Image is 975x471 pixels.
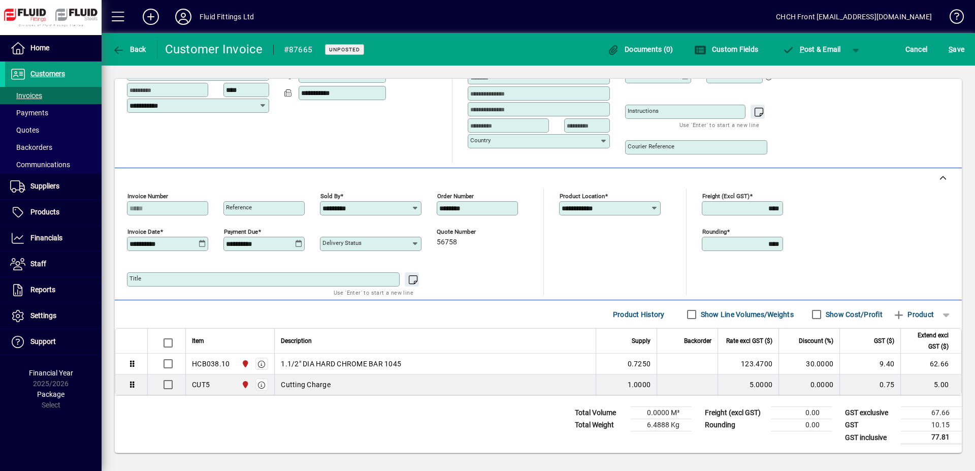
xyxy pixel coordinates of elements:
[224,228,258,235] mat-label: Payment due
[605,40,676,58] button: Documents (0)
[700,419,771,431] td: Rounding
[5,156,102,173] a: Communications
[329,46,360,53] span: Unposted
[726,335,772,347] span: Rate excl GST ($)
[200,9,254,25] div: Fluid Fittings Ltd
[839,374,900,395] td: 0.75
[5,200,102,225] a: Products
[694,45,758,53] span: Custom Fields
[684,335,711,347] span: Backorder
[949,41,964,57] span: ave
[102,40,157,58] app-page-header-button: Back
[901,419,962,431] td: 10.15
[10,91,42,100] span: Invoices
[127,228,160,235] mat-label: Invoice date
[5,329,102,355] a: Support
[112,45,146,53] span: Back
[320,193,340,200] mat-label: Sold by
[127,193,168,200] mat-label: Invoice number
[192,380,210,390] div: CUT5
[628,107,659,114] mat-label: Instructions
[840,431,901,444] td: GST inclusive
[226,204,252,211] mat-label: Reference
[10,109,48,117] span: Payments
[437,193,474,200] mat-label: Order number
[30,234,62,242] span: Financials
[631,407,692,419] td: 0.0000 M³
[30,286,55,294] span: Reports
[192,359,230,369] div: HCB038.10
[29,369,73,377] span: Financial Year
[281,380,331,390] span: Cutting Charge
[907,330,949,352] span: Extend excl GST ($)
[901,431,962,444] td: 77.81
[322,239,362,246] mat-label: Delivery status
[5,139,102,156] a: Backorders
[10,126,39,134] span: Quotes
[824,309,883,320] label: Show Cost/Profit
[839,354,900,374] td: 9.40
[607,45,673,53] span: Documents (0)
[840,407,901,419] td: GST exclusive
[632,335,651,347] span: Supply
[284,42,313,58] div: #87665
[30,260,46,268] span: Staff
[628,143,674,150] mat-label: Courier Reference
[239,379,250,390] span: CHRISTCHURCH
[334,287,413,298] mat-hint: Use 'Enter' to start a new line
[5,174,102,199] a: Suppliers
[771,407,832,419] td: 0.00
[570,419,631,431] td: Total Weight
[470,137,491,144] mat-label: Country
[628,380,651,390] span: 1.0000
[631,419,692,431] td: 6.4888 Kg
[5,121,102,139] a: Quotes
[699,309,794,320] label: Show Line Volumes/Weights
[778,374,839,395] td: 0.0000
[30,337,56,346] span: Support
[30,182,59,190] span: Suppliers
[613,306,665,323] span: Product History
[239,358,250,369] span: CHRISTCHURCH
[609,305,669,324] button: Product History
[800,45,804,53] span: P
[901,407,962,419] td: 67.66
[167,8,200,26] button: Profile
[10,161,70,169] span: Communications
[702,228,727,235] mat-label: Rounding
[560,193,605,200] mat-label: Product location
[942,2,962,35] a: Knowledge Base
[903,40,930,58] button: Cancel
[782,45,841,53] span: ost & Email
[281,335,312,347] span: Description
[679,119,759,131] mat-hint: Use 'Enter' to start a new line
[692,40,761,58] button: Custom Fields
[192,335,204,347] span: Item
[905,41,928,57] span: Cancel
[949,45,953,53] span: S
[5,277,102,303] a: Reports
[771,419,832,431] td: 0.00
[30,44,49,52] span: Home
[777,40,846,58] button: Post & Email
[135,8,167,26] button: Add
[30,311,56,320] span: Settings
[437,238,457,246] span: 56758
[628,359,651,369] span: 0.7250
[702,193,750,200] mat-label: Freight (excl GST)
[5,303,102,329] a: Settings
[30,208,59,216] span: Products
[37,390,64,398] span: Package
[437,229,498,235] span: Quote number
[724,380,772,390] div: 5.0000
[799,335,833,347] span: Discount (%)
[946,40,967,58] button: Save
[900,374,961,395] td: 5.00
[776,9,932,25] div: CHCH Front [EMAIL_ADDRESS][DOMAIN_NAME]
[5,226,102,251] a: Financials
[5,104,102,121] a: Payments
[110,40,149,58] button: Back
[5,87,102,104] a: Invoices
[5,252,102,277] a: Staff
[900,354,961,374] td: 62.66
